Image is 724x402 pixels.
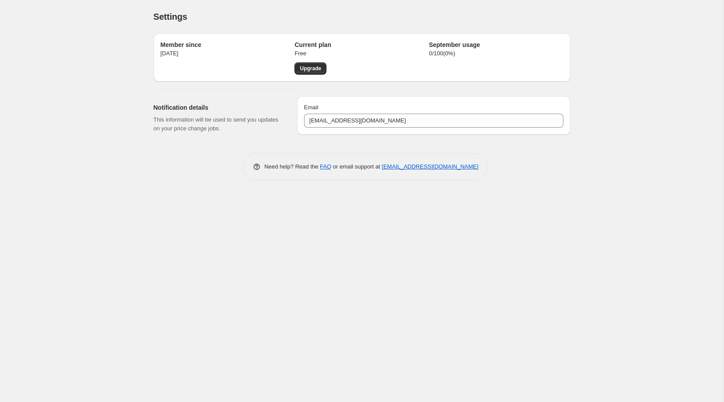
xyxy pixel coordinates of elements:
[294,49,429,58] p: Free
[320,163,331,170] a: FAQ
[161,40,295,49] h2: Member since
[382,163,478,170] a: [EMAIL_ADDRESS][DOMAIN_NAME]
[294,40,429,49] h2: Current plan
[429,49,563,58] p: 0 / 100 ( 0 %)
[300,65,321,72] span: Upgrade
[304,104,319,111] span: Email
[154,12,187,22] span: Settings
[154,115,283,133] p: This information will be used to send you updates on your price change jobs.
[161,49,295,58] p: [DATE]
[294,62,326,75] a: Upgrade
[331,163,382,170] span: or email support at
[429,40,563,49] h2: September usage
[265,163,320,170] span: Need help? Read the
[154,103,283,112] h2: Notification details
